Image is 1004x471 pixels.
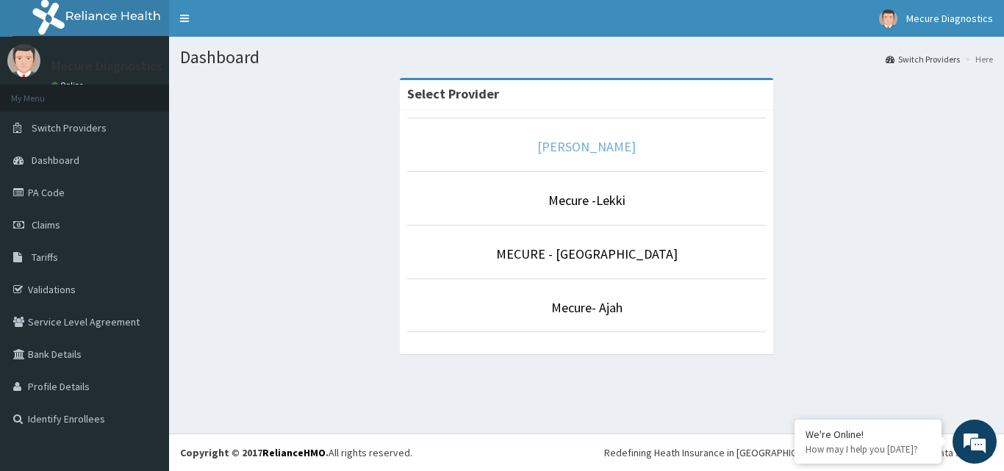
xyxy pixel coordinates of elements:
a: RelianceHMO [262,446,326,459]
img: User Image [879,10,897,28]
a: Mecure- Ajah [551,299,623,316]
strong: Copyright © 2017 . [180,446,329,459]
p: Mecure Diagnostics [51,60,162,73]
span: Switch Providers [32,121,107,134]
span: Mecure Diagnostics [906,12,993,25]
a: [PERSON_NAME] [537,138,636,155]
span: Dashboard [32,154,79,167]
img: User Image [7,44,40,77]
li: Here [961,53,993,65]
div: Redefining Heath Insurance in [GEOGRAPHIC_DATA] using Telemedicine and Data Science! [604,445,993,460]
h1: Dashboard [180,48,993,67]
div: We're Online! [806,428,931,441]
a: Switch Providers [886,53,960,65]
a: Mecure -Lekki [548,192,625,209]
a: Online [51,80,87,90]
footer: All rights reserved. [169,434,1004,471]
p: How may I help you today? [806,443,931,456]
span: Tariffs [32,251,58,264]
span: Claims [32,218,60,231]
a: MECURE - [GEOGRAPHIC_DATA] [496,245,678,262]
strong: Select Provider [407,85,499,102]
